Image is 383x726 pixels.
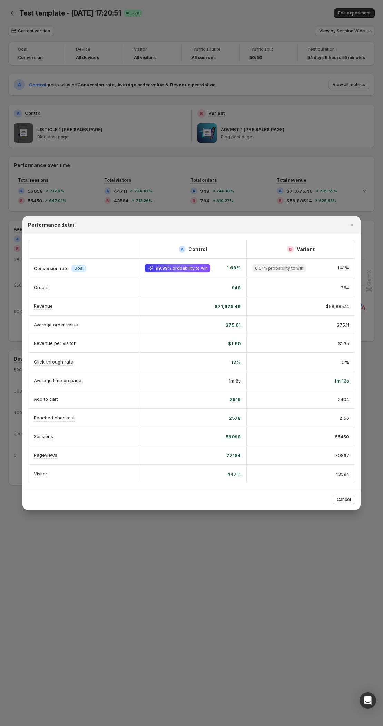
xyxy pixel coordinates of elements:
button: Cancel [333,495,355,504]
span: 44711 [227,471,241,477]
p: Add to cart [34,396,58,403]
span: $71,675.46 [215,303,241,310]
span: 2919 [229,396,241,403]
button: Close [347,220,356,230]
span: 12% [231,359,241,366]
span: 1.69% [227,264,241,272]
span: Goal [74,265,84,271]
span: 784 [341,284,349,291]
span: 43594 [335,471,349,477]
span: $1.35 [338,340,349,347]
span: 55450 [335,433,349,440]
p: Reached checkout [34,414,75,421]
span: 56098 [226,433,241,440]
span: $75.61 [225,321,241,328]
p: Visitor [34,470,47,477]
p: Revenue per visitor [34,340,76,347]
span: 2156 [339,415,349,422]
span: 1m 8s [229,377,241,384]
span: Cancel [337,497,351,502]
h2: Performance detail [28,222,76,229]
p: Average order value [34,321,78,328]
p: Average time on page [34,377,81,384]
p: Conversion rate [34,265,69,272]
span: 948 [232,284,241,291]
span: 1.41% [337,264,349,272]
span: 70867 [335,452,349,459]
p: Revenue [34,302,53,309]
p: Orders [34,284,49,291]
span: 2404 [338,396,349,403]
span: $58,885.14 [326,303,349,310]
p: Pageviews [34,452,57,458]
span: $75.11 [337,321,349,328]
p: Sessions [34,433,53,440]
span: $1.60 [228,340,241,347]
h2: Variant [297,246,315,253]
h2: B [289,247,292,251]
span: 2578 [229,415,241,422]
span: 0.01% probability to win [255,265,303,271]
p: Click-through rate [34,358,73,365]
span: 77184 [226,452,241,459]
span: 99.99% probability to win [156,265,208,271]
div: Open Intercom Messenger [360,692,376,709]
span: 1m 13s [334,377,349,384]
span: 10% [340,359,349,366]
h2: A [181,247,184,251]
h2: Control [188,246,207,253]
